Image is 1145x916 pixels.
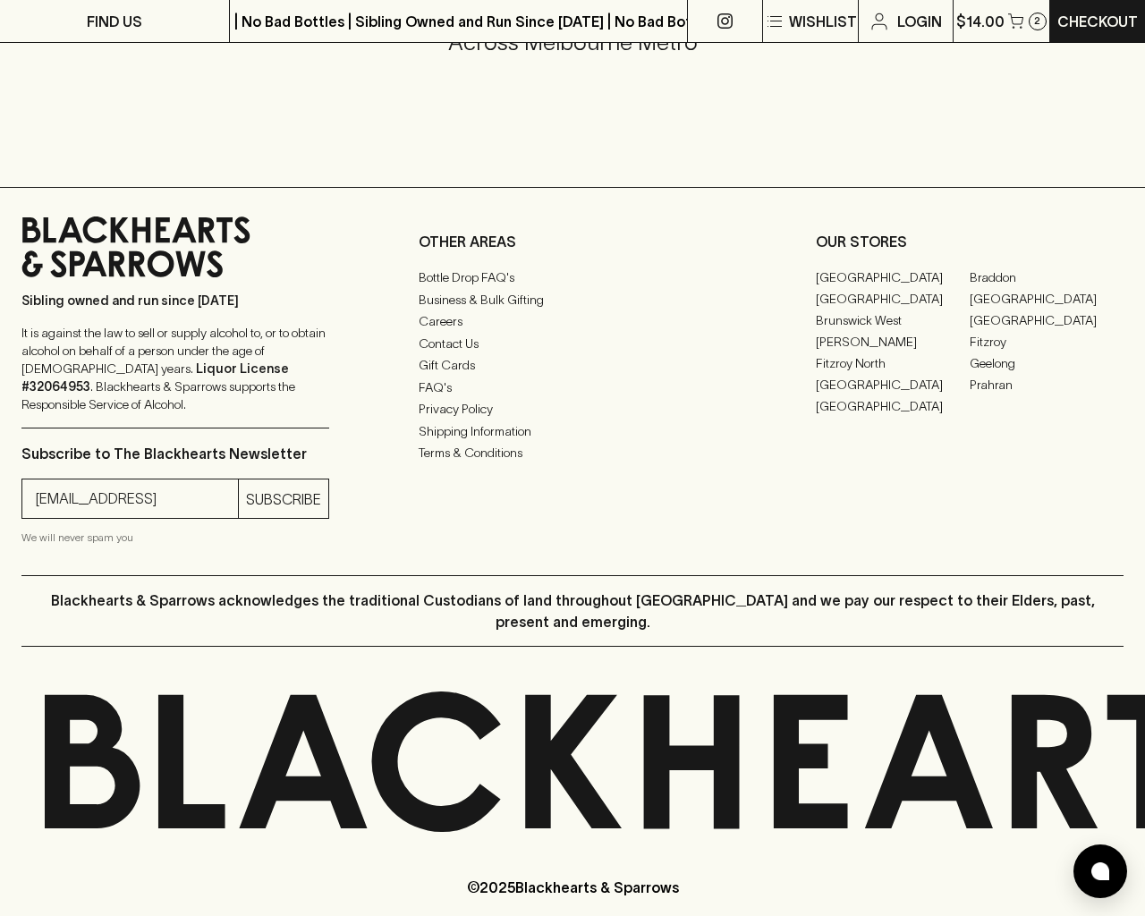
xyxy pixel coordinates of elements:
[419,399,726,420] a: Privacy Policy
[816,395,970,417] a: [GEOGRAPHIC_DATA]
[816,288,970,310] a: [GEOGRAPHIC_DATA]
[970,374,1124,395] a: Prahran
[970,310,1124,331] a: [GEOGRAPHIC_DATA]
[816,331,970,352] a: [PERSON_NAME]
[419,420,726,442] a: Shipping Information
[789,11,857,32] p: Wishlist
[21,529,329,547] p: We will never spam you
[816,310,970,331] a: Brunswick West
[970,352,1124,374] a: Geelong
[1057,11,1138,32] p: Checkout
[21,324,329,413] p: It is against the law to sell or supply alcohol to, or to obtain alcohol on behalf of a person un...
[419,333,726,354] a: Contact Us
[816,267,970,288] a: [GEOGRAPHIC_DATA]
[419,311,726,333] a: Careers
[419,267,726,289] a: Bottle Drop FAQ's
[419,377,726,398] a: FAQ's
[897,11,942,32] p: Login
[419,443,726,464] a: Terms & Conditions
[21,292,329,310] p: Sibling owned and run since [DATE]
[816,352,970,374] a: Fitzroy North
[816,231,1124,252] p: OUR STORES
[1034,16,1040,26] p: 2
[21,443,329,464] p: Subscribe to The Blackhearts Newsletter
[239,479,328,518] button: SUBSCRIBE
[36,485,238,513] input: e.g. jane@blackheartsandsparrows.com.au
[956,11,1005,32] p: $14.00
[419,231,726,252] p: OTHER AREAS
[1091,862,1109,880] img: bubble-icon
[246,488,321,510] p: SUBSCRIBE
[419,355,726,377] a: Gift Cards
[970,288,1124,310] a: [GEOGRAPHIC_DATA]
[970,267,1124,288] a: Braddon
[816,374,970,395] a: [GEOGRAPHIC_DATA]
[419,289,726,310] a: Business & Bulk Gifting
[35,589,1110,632] p: Blackhearts & Sparrows acknowledges the traditional Custodians of land throughout [GEOGRAPHIC_DAT...
[970,331,1124,352] a: Fitzroy
[87,11,142,32] p: FIND US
